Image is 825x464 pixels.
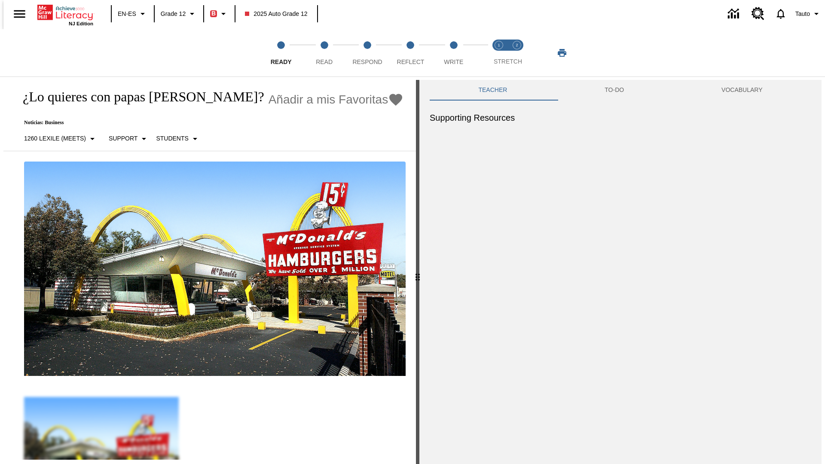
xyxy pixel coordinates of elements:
span: B [211,8,216,19]
button: Seleccionar estudiante [153,131,203,147]
a: Centro de información [723,2,746,26]
button: Seleccione Lexile, 1260 Lexile (Meets) [21,131,101,147]
span: 2025 Auto Grade 12 [245,9,307,18]
span: Write [444,58,463,65]
span: Reflect [397,58,425,65]
button: Respond step 3 of 5 [342,29,392,76]
button: Ready step 1 of 5 [256,29,306,76]
div: Portada [37,3,93,26]
button: Read step 2 of 5 [299,29,349,76]
p: Students [156,134,188,143]
div: reading [3,80,416,460]
span: Tauto [795,9,810,18]
button: Boost El color de la clase es rojo. Cambiar el color de la clase. [207,6,232,21]
div: activity [419,80,822,464]
p: 1260 Lexile (Meets) [24,134,86,143]
button: Añadir a mis Favoritas - ¿Lo quieres con papas fritas? [269,92,404,107]
text: 1 [498,43,500,47]
span: Grade 12 [161,9,186,18]
span: Respond [352,58,382,65]
button: Language: EN-ES, Selecciona un idioma [114,6,151,21]
button: Reflect step 4 of 5 [385,29,435,76]
p: Support [109,134,137,143]
h1: ¿Lo quieres con papas [PERSON_NAME]? [14,89,264,105]
button: Perfil/Configuración [792,6,825,21]
button: Stretch Respond step 2 of 2 [504,29,529,76]
button: Stretch Read step 1 of 2 [486,29,511,76]
h6: Supporting Resources [430,111,811,125]
button: VOCABULARY [673,80,811,101]
span: STRETCH [494,58,522,65]
div: Instructional Panel Tabs [430,80,811,101]
a: Notificaciones [770,3,792,25]
img: One of the first McDonald's stores, with the iconic red sign and golden arches. [24,162,406,376]
button: TO-DO [556,80,673,101]
span: Añadir a mis Favoritas [269,93,388,107]
span: EN-ES [118,9,136,18]
button: Tipo de apoyo, Support [105,131,153,147]
button: Imprimir [548,45,576,61]
a: Centro de recursos, Se abrirá en una pestaña nueva. [746,2,770,25]
button: Abrir el menú lateral [7,1,32,27]
button: Grado: Grade 12, Elige un grado [157,6,201,21]
div: Pulsa la tecla de intro o la barra espaciadora y luego presiona las flechas de derecha e izquierd... [416,80,419,464]
button: Write step 5 of 5 [429,29,479,76]
p: Noticias: Business [14,119,403,126]
span: Ready [271,58,292,65]
span: Read [316,58,333,65]
text: 2 [516,43,518,47]
span: NJ Edition [69,21,93,26]
button: Teacher [430,80,556,101]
